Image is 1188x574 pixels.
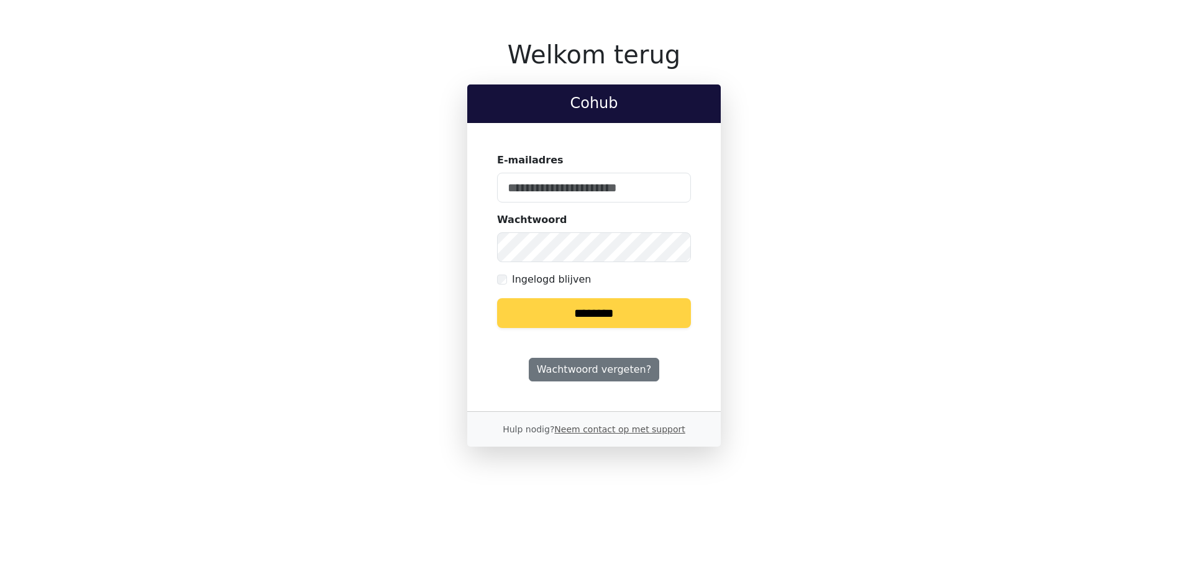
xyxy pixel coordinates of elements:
h2: Cohub [477,94,711,112]
a: Wachtwoord vergeten? [529,358,659,381]
keeper-lock: Open Keeper Popup [666,180,681,195]
h1: Welkom terug [467,40,721,70]
small: Hulp nodig? [503,424,685,434]
label: Wachtwoord [497,212,567,227]
label: Ingelogd blijven [512,272,591,287]
a: Neem contact op met support [554,424,685,434]
label: E-mailadres [497,153,564,168]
